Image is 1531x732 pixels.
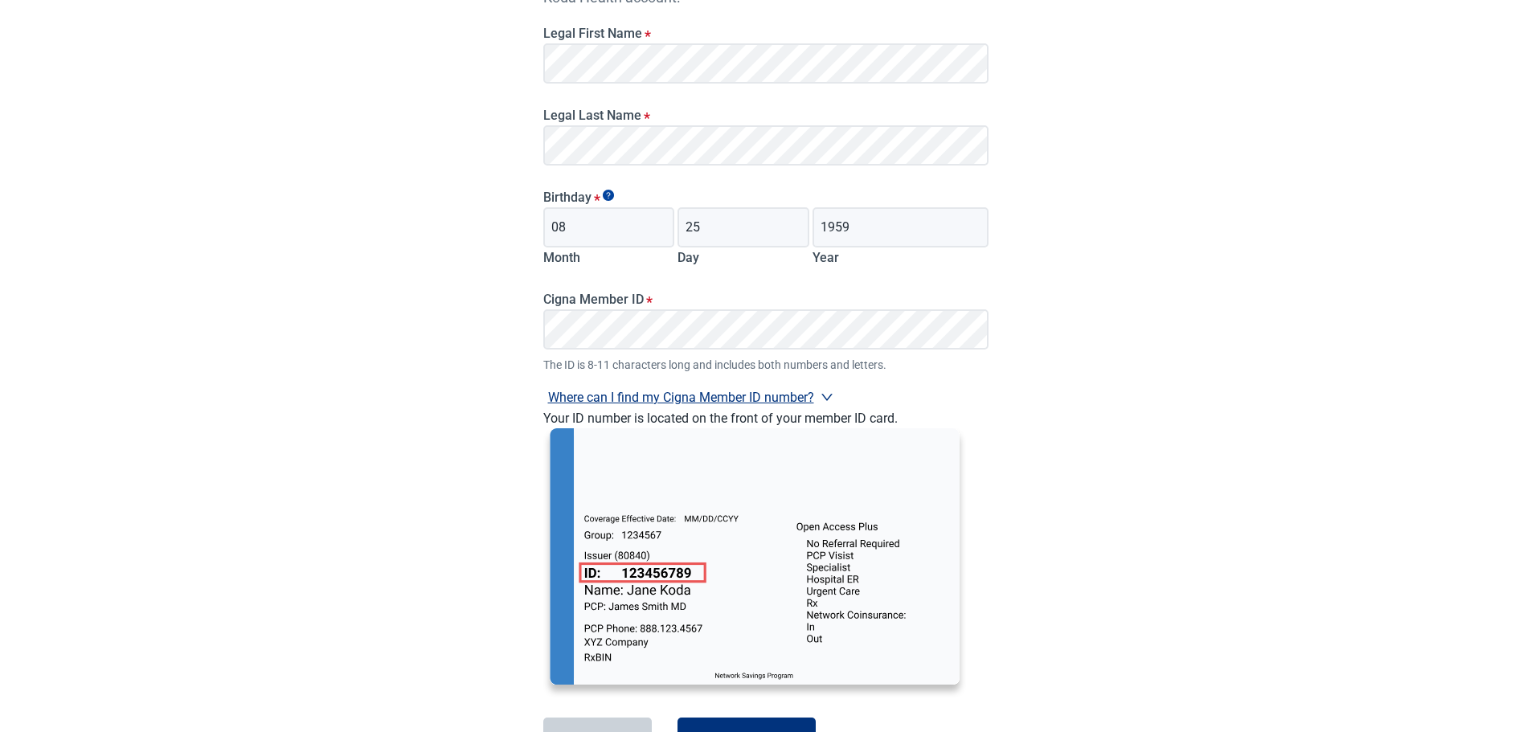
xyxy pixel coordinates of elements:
button: Where can I find my Cigna Member ID number? [543,386,838,408]
label: Cigna Member ID [543,292,989,307]
input: Birth year [813,207,988,247]
label: Legal First Name [543,26,989,41]
label: Legal Last Name [543,108,989,123]
img: Koda Health [543,428,966,698]
input: Birth day [677,207,809,247]
span: Show tooltip [603,190,614,201]
legend: Birthday [543,190,989,205]
input: Birth month [543,207,675,247]
span: The ID is 8-11 characters long and includes both numbers and letters. [543,356,989,374]
label: Your ID number is located on the front of your member ID card. [543,411,898,426]
label: Day [677,250,699,265]
label: Month [543,250,580,265]
span: right [821,391,833,403]
label: Year [813,250,839,265]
